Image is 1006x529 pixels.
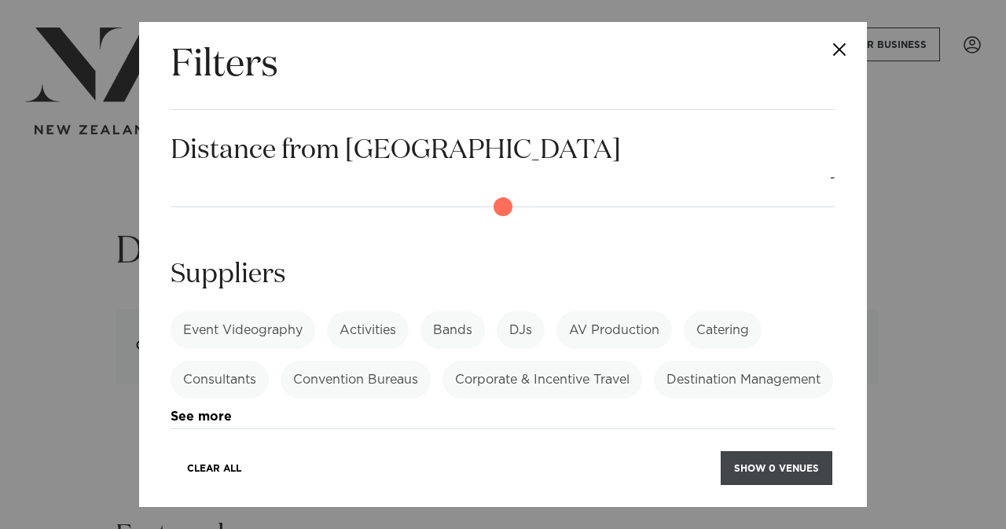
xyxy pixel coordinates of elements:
button: Show 0 venues [721,451,832,485]
button: Close [812,22,867,77]
label: Convention Bureaus [281,361,431,399]
label: Activities [327,311,409,349]
output: - [830,168,835,188]
label: DJs [497,311,545,349]
label: Catering [684,311,762,349]
h3: Distance from [GEOGRAPHIC_DATA] [171,133,835,168]
label: Corporate & Incentive Travel [442,361,642,399]
label: Event Videography [171,311,315,349]
h2: Filters [171,41,278,90]
label: Consultants [171,361,269,399]
label: Bands [420,311,485,349]
button: Clear All [174,451,255,485]
label: AV Production [556,311,672,349]
h3: Suppliers [171,257,835,292]
label: Destination Management [654,361,833,399]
